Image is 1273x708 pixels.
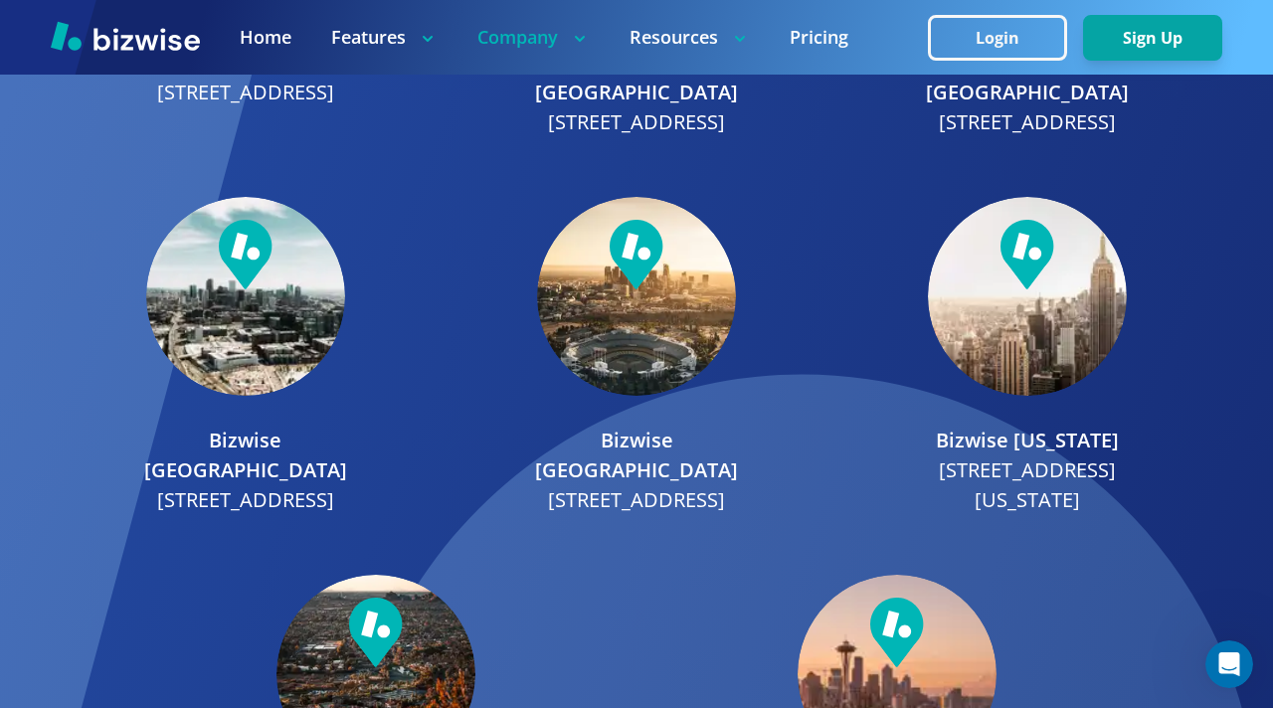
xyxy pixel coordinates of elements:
[870,598,924,667] img: Pin Icon
[219,220,273,289] img: Pin Icon
[146,197,345,396] img: Bizwise office Denver
[936,426,1119,455] p: Bizwise [US_STATE]
[477,25,590,50] p: Company
[548,107,725,137] p: [STREET_ADDRESS]
[157,485,334,515] p: [STREET_ADDRESS]
[157,78,334,107] p: [STREET_ADDRESS]
[500,426,774,485] p: Bizwise [GEOGRAPHIC_DATA]
[240,25,291,50] a: Home
[891,455,1165,515] p: [STREET_ADDRESS][US_STATE]
[928,197,1127,396] img: Bizwise office New York City
[331,25,438,50] p: Features
[928,29,1083,48] a: Login
[891,48,1165,107] p: Bizwise [GEOGRAPHIC_DATA]
[1205,640,1253,688] iframe: Intercom live chat
[790,25,848,50] a: Pricing
[51,21,200,51] img: Bizwise Logo
[1000,220,1054,289] img: Pin Icon
[548,485,725,515] p: [STREET_ADDRESS]
[928,15,1067,61] button: Login
[349,598,403,667] img: Pin Icon
[610,220,663,289] img: Pin Icon
[1083,15,1222,61] button: Sign Up
[1083,29,1222,48] a: Sign Up
[108,426,382,485] p: Bizwise [GEOGRAPHIC_DATA]
[500,48,774,107] p: Bizwise [GEOGRAPHIC_DATA]
[630,25,750,50] p: Resources
[939,107,1116,137] p: [STREET_ADDRESS]
[537,197,736,396] img: Bizwise office Los Angeles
